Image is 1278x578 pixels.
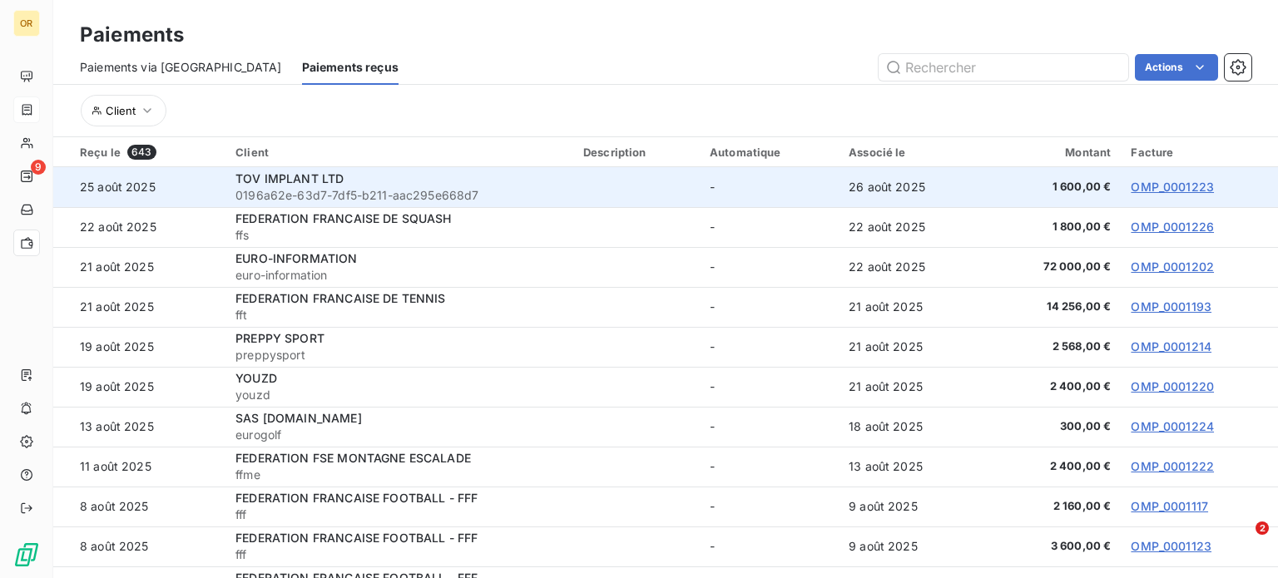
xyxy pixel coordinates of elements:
h3: Paiements [80,20,184,50]
td: - [700,327,839,367]
span: Paiements reçus [302,59,399,76]
td: 8 août 2025 [53,526,225,566]
td: 21 août 2025 [839,367,986,407]
a: OMP_0001202 [1131,259,1214,274]
td: - [700,247,839,287]
td: - [700,167,839,207]
td: - [700,407,839,447]
td: - [700,526,839,566]
td: 21 août 2025 [839,327,986,367]
div: Reçu le [80,145,215,160]
td: 21 août 2025 [839,287,986,327]
span: 9 [31,160,46,175]
span: Client [106,104,136,117]
span: EURO-INFORMATION [235,251,357,265]
span: 72 000,00 € [996,259,1112,275]
td: - [700,367,839,407]
td: 19 août 2025 [53,327,225,367]
div: Automatique [710,146,829,159]
span: PREPPY SPORT [235,331,324,345]
a: OMP_0001214 [1131,339,1211,353]
a: OMP_0001226 [1131,220,1214,234]
td: 13 août 2025 [839,447,986,487]
td: 11 août 2025 [53,447,225,487]
a: OMP_0001123 [1131,539,1211,553]
span: 2 400,00 € [996,458,1112,475]
div: OR [13,10,40,37]
span: SAS [DOMAIN_NAME] [235,411,362,425]
input: Rechercher [879,54,1128,81]
span: 1 800,00 € [996,219,1112,235]
span: TOV IMPLANT LTD [235,171,344,185]
a: OMP_0001224 [1131,419,1214,433]
span: FEDERATION FRANCAISE FOOTBALL - FFF [235,531,478,545]
span: ffs [235,227,563,244]
span: preppysport [235,347,563,363]
td: 26 août 2025 [839,167,986,207]
a: OMP_0001220 [1131,379,1214,393]
a: OMP_0001193 [1131,299,1211,314]
td: 22 août 2025 [53,207,225,247]
span: YOUZD [235,371,277,385]
span: eurogolf [235,427,563,443]
span: FEDERATION FRANCAISE FOOTBALL - FFF [235,491,478,505]
span: 2 [1256,521,1269,535]
span: FEDERATION FSE MONTAGNE ESCALADE [235,451,471,465]
div: Associé le [849,146,976,159]
iframe: Intercom live chat [1221,521,1261,561]
td: 9 août 2025 [839,526,986,566]
button: Actions [1135,54,1218,81]
span: FEDERATION FRANCAISE DE SQUASH [235,211,452,225]
div: Facture [1131,146,1268,159]
span: 643 [127,145,156,160]
td: 13 août 2025 [53,407,225,447]
span: 300,00 € [996,418,1112,435]
img: Logo LeanPay [13,541,40,568]
span: 3 600,00 € [996,538,1112,555]
div: Description [583,146,690,159]
td: 22 août 2025 [839,207,986,247]
td: 9 août 2025 [839,487,986,526]
td: - [700,207,839,247]
td: - [700,447,839,487]
td: 21 août 2025 [53,287,225,327]
a: 9 [13,163,39,190]
td: 21 août 2025 [53,247,225,287]
span: fff [235,506,563,523]
span: fff [235,546,563,563]
span: 1 600,00 € [996,179,1112,195]
td: - [700,487,839,526]
td: 22 août 2025 [839,247,986,287]
td: 25 août 2025 [53,167,225,207]
span: youzd [235,387,563,403]
span: 2 160,00 € [996,498,1112,515]
span: 14 256,00 € [996,299,1112,315]
a: OMP_0001117 [1131,499,1208,513]
span: euro-information [235,267,563,284]
span: fft [235,307,563,324]
span: ffme [235,467,563,483]
td: 18 août 2025 [839,407,986,447]
a: OMP_0001222 [1131,459,1214,473]
div: Client [235,146,563,159]
td: 8 août 2025 [53,487,225,526]
span: Paiements via [GEOGRAPHIC_DATA] [80,59,282,76]
td: 19 août 2025 [53,367,225,407]
span: 2 400,00 € [996,378,1112,395]
div: Montant [996,146,1112,159]
span: 2 568,00 € [996,338,1112,355]
td: - [700,287,839,327]
span: FEDERATION FRANCAISE DE TENNIS [235,291,446,305]
span: 0196a62e-63d7-7df5-b211-aac295e668d7 [235,187,563,204]
button: Client [81,95,166,126]
a: OMP_0001223 [1131,180,1214,194]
